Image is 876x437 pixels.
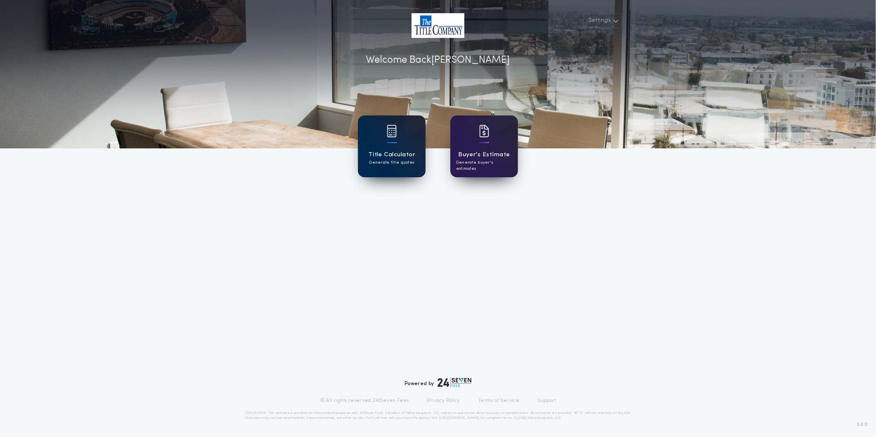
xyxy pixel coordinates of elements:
div: Powered by [405,378,471,388]
p: DISCLAIMER: This estimate is provided for informational purposes only. 24|Seven Fees, a product o... [245,411,631,421]
img: card icon [479,125,489,137]
img: account-logo [412,13,464,38]
p: Generate buyer's estimates [456,160,512,172]
img: card icon [387,125,397,137]
a: Terms of Service [478,397,519,404]
p: Welcome Back [PERSON_NAME] [366,53,510,68]
a: card iconBuyer's EstimateGenerate buyer's estimates [450,115,518,177]
a: Support [537,397,556,404]
p: Generate title quotes [369,160,414,166]
img: logo [438,378,471,388]
button: Settings [583,13,622,28]
p: © All rights reserved. 24|Seven Fees [320,397,409,404]
h1: Buyer's Estimate [458,150,510,160]
a: Privacy Policy [427,397,460,404]
a: [URL][DOMAIN_NAME] [439,416,480,420]
span: 3.8.0 [857,421,868,428]
h1: Title Calculator [368,150,415,160]
a: card iconTitle CalculatorGenerate title quotes [358,115,426,177]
